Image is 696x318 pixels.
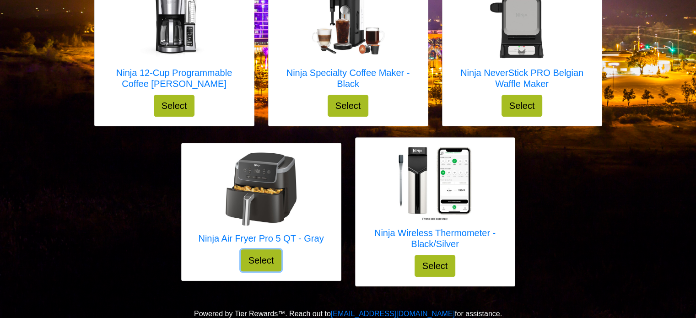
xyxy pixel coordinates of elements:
[415,255,456,277] button: Select
[365,227,506,249] h5: Ninja Wireless Thermometer - Black/Silver
[278,67,419,89] h5: Ninja Specialty Coffee Maker - Black
[198,233,324,244] h5: Ninja Air Fryer Pro 5 QT - Gray
[331,310,455,318] a: [EMAIL_ADDRESS][DOMAIN_NAME]
[154,95,195,117] button: Select
[198,152,324,249] a: Ninja Air Fryer Pro 5 QT - Gray Ninja Air Fryer Pro 5 QT - Gray
[399,147,472,220] img: Ninja Wireless Thermometer - Black/Silver
[241,249,282,271] button: Select
[224,152,297,226] img: Ninja Air Fryer Pro 5 QT - Gray
[452,67,593,89] h5: Ninja NeverStick PRO Belgian Waffle Maker
[365,147,506,255] a: Ninja Wireless Thermometer - Black/Silver Ninja Wireless Thermometer - Black/Silver
[502,95,543,117] button: Select
[194,310,502,318] span: Powered by Tier Rewards™. Reach out to for assistance.
[104,67,245,89] h5: Ninja 12-Cup Programmable Coffee [PERSON_NAME]
[328,95,369,117] button: Select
